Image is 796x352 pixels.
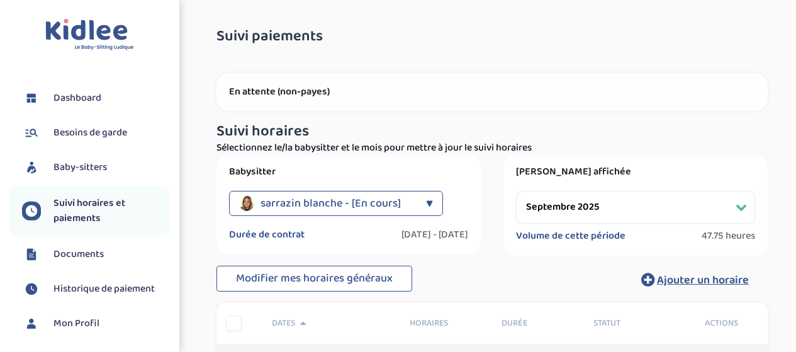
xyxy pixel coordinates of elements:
[22,158,41,177] img: babysitters.svg
[22,280,41,298] img: suivihoraire.svg
[657,271,749,289] span: Ajouter un horaire
[22,245,170,264] a: Documents
[22,123,41,142] img: besoin.svg
[22,202,41,220] img: suivihoraire.svg
[22,158,170,177] a: Baby-sitters
[229,86,755,98] p: En attente (non-payes)
[22,123,170,142] a: Besoins de garde
[236,270,393,287] span: Modifier mes horaires généraux
[262,317,400,330] div: Dates
[53,281,155,297] span: Historique de paiement
[401,229,468,241] label: [DATE] - [DATE]
[22,245,41,264] img: documents.svg
[53,125,127,140] span: Besoins de garde
[492,317,584,330] div: Durée
[229,229,305,241] label: Durée de contrat
[410,317,483,330] span: Horaires
[584,317,676,330] div: Statut
[261,191,401,216] span: sarrazin blanche - [En cours]
[516,230,625,242] label: Volume de cette période
[516,166,755,178] label: [PERSON_NAME] affichée
[216,266,412,292] button: Modifier mes horaires généraux
[229,166,468,178] label: Babysitter
[239,196,254,211] img: avatar_sarrazin-blanche_2025_07_17_13_28_42.png
[22,314,41,333] img: profil.svg
[622,266,768,293] button: Ajouter un horaire
[22,89,41,108] img: dashboard.svg
[22,280,170,298] a: Historique de paiement
[53,247,104,262] span: Documents
[53,160,107,175] span: Baby-sitters
[45,19,134,51] img: logo.svg
[53,196,170,226] span: Suivi horaires et paiements
[216,140,768,156] p: Sélectionnez le/la babysitter et le mois pour mettre à jour le suivi horaires
[53,91,101,106] span: Dashboard
[216,28,323,45] span: Suivi paiements
[216,123,768,140] h3: Suivi horaires
[702,230,755,242] span: 47.75 heures
[22,314,170,333] a: Mon Profil
[426,191,433,216] div: ▼
[676,317,768,330] div: Actions
[53,316,99,331] span: Mon Profil
[22,89,170,108] a: Dashboard
[22,196,170,226] a: Suivi horaires et paiements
